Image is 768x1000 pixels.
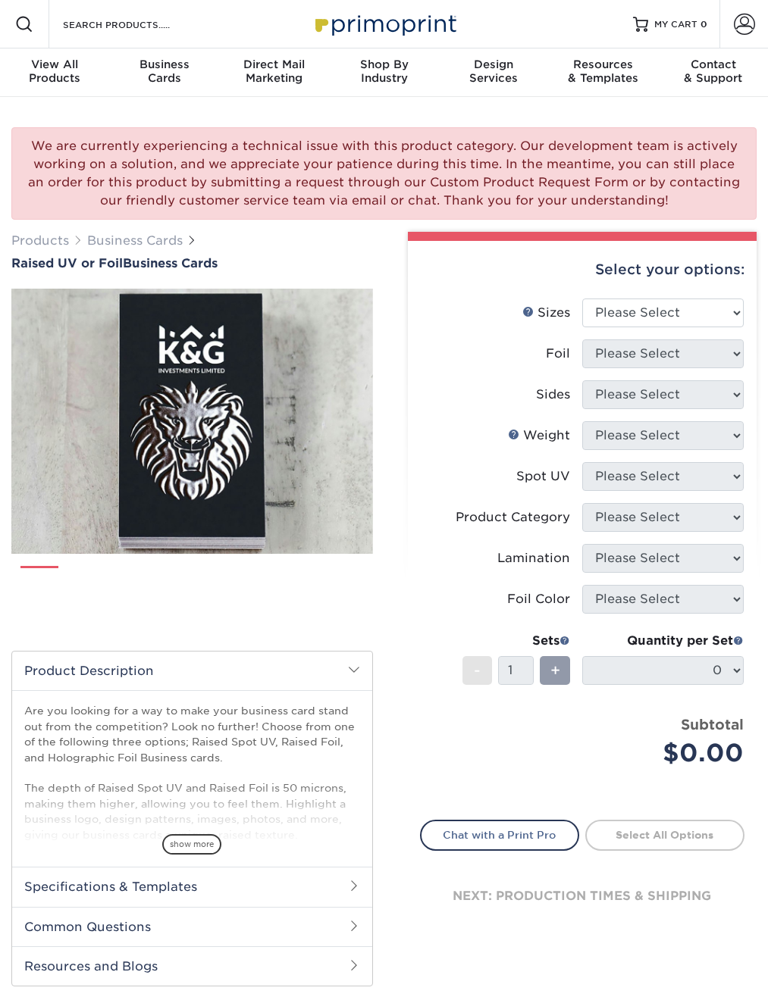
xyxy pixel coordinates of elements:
[439,58,549,71] span: Design
[550,659,560,682] span: +
[87,233,183,248] a: Business Cards
[516,467,570,486] div: Spot UV
[329,48,439,97] a: Shop ByIndustry
[497,549,570,567] div: Lamination
[420,851,745,942] div: next: production times & shipping
[173,560,211,598] img: Business Cards 04
[549,48,659,97] a: Resources& Templates
[456,508,570,527] div: Product Category
[658,58,768,85] div: & Support
[594,735,744,771] div: $0.00
[224,560,262,598] img: Business Cards 05
[329,58,439,71] span: Shop By
[582,632,744,650] div: Quantity per Set
[11,256,373,270] a: Raised UV or FoilBusiness Cards
[658,48,768,97] a: Contact& Support
[439,58,549,85] div: Services
[681,716,744,733] strong: Subtotal
[11,256,373,270] h1: Business Cards
[522,304,570,322] div: Sizes
[219,58,329,71] span: Direct Mail
[71,560,109,598] img: Business Cards 02
[546,345,570,363] div: Foil
[325,560,363,598] img: Business Cards 07
[110,58,220,85] div: Cards
[11,233,69,248] a: Products
[219,48,329,97] a: Direct MailMarketing
[654,18,697,31] span: MY CART
[274,560,312,598] img: Business Cards 06
[420,820,579,850] a: Chat with a Print Pro
[585,820,744,850] a: Select All Options
[420,241,745,298] div: Select your options:
[474,659,481,682] span: -
[329,58,439,85] div: Industry
[507,590,570,608] div: Foil Color
[12,652,372,690] h2: Product Description
[549,58,659,85] div: & Templates
[549,58,659,71] span: Resources
[536,386,570,404] div: Sides
[173,596,211,634] img: Business Cards 08
[110,48,220,97] a: BusinessCards
[61,15,209,33] input: SEARCH PRODUCTS.....
[309,8,460,40] img: Primoprint
[12,907,372,946] h2: Common Questions
[110,58,220,71] span: Business
[462,632,570,650] div: Sets
[12,946,372,986] h2: Resources and Blogs
[11,256,123,270] span: Raised UV or Foil
[11,127,757,220] div: We are currently experiencing a technical issue with this product category. Our development team ...
[12,867,372,906] h2: Specifications & Templates
[122,560,160,598] img: Business Cards 03
[658,58,768,71] span: Contact
[508,427,570,445] div: Weight
[162,834,221,855] span: show more
[219,58,329,85] div: Marketing
[11,241,373,602] img: Raised UV or Foil 01
[439,48,549,97] a: DesignServices
[20,561,58,598] img: Business Cards 01
[701,19,707,30] span: 0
